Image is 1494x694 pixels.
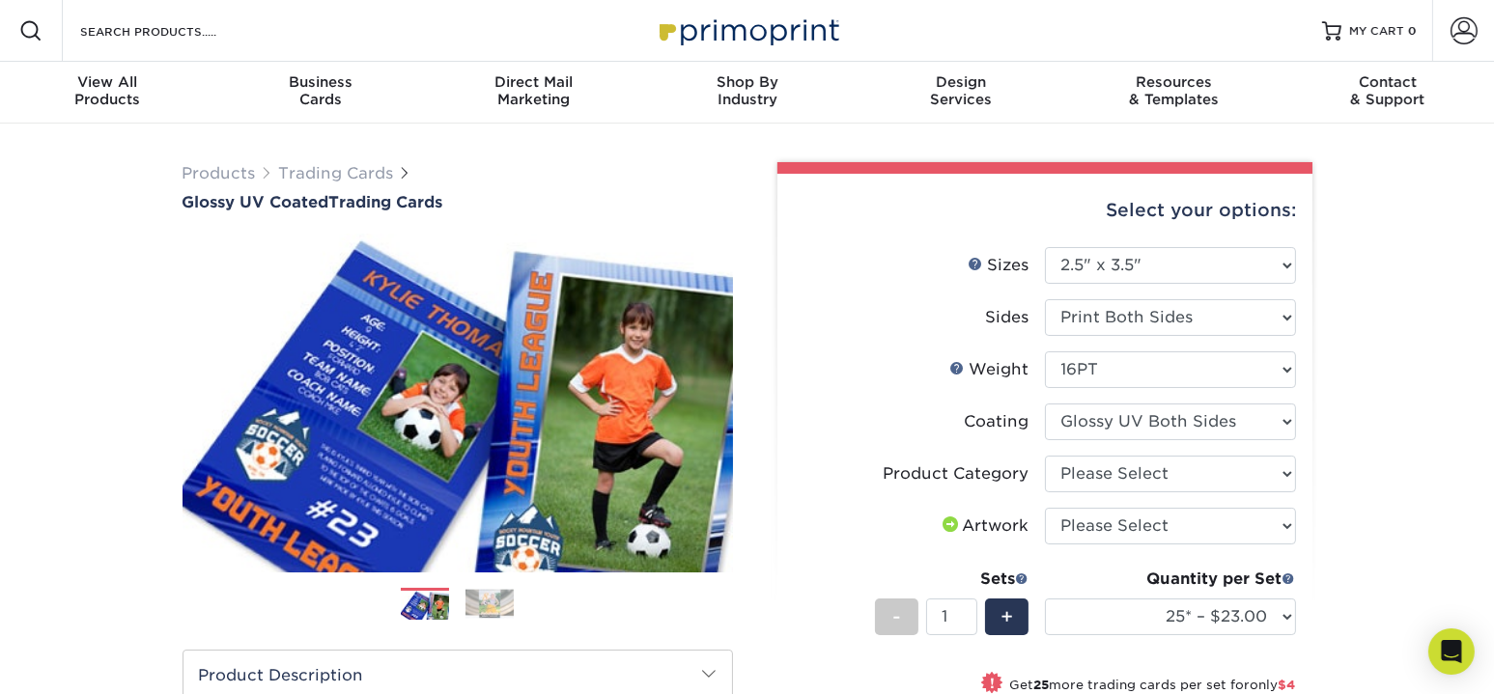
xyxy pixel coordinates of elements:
[793,174,1297,247] div: Select your options:
[1251,678,1296,692] span: only
[279,164,394,182] a: Trading Cards
[892,602,901,631] span: -
[1279,678,1296,692] span: $4
[854,62,1067,124] a: DesignServices
[640,62,854,124] a: Shop ByIndustry
[1034,678,1050,692] strong: 25
[427,73,640,91] span: Direct Mail
[183,193,329,211] span: Glossy UV Coated
[1349,23,1404,40] span: MY CART
[1281,73,1494,91] span: Contact
[950,358,1029,381] div: Weight
[1067,73,1281,91] span: Resources
[854,73,1067,91] span: Design
[986,306,1029,329] div: Sides
[1045,568,1296,591] div: Quantity per Set
[990,674,995,694] span: !
[183,213,733,594] img: Glossy UV Coated 01
[213,62,427,124] a: BusinessCards
[1067,62,1281,124] a: Resources& Templates
[1408,24,1417,38] span: 0
[78,19,267,42] input: SEARCH PRODUCTS.....
[884,462,1029,486] div: Product Category
[183,193,733,211] a: Glossy UV CoatedTrading Cards
[183,164,256,182] a: Products
[213,73,427,91] span: Business
[1281,73,1494,108] div: & Support
[640,73,854,91] span: Shop By
[1001,602,1013,631] span: +
[875,568,1029,591] div: Sets
[427,73,640,108] div: Marketing
[465,589,514,619] img: Trading Cards 02
[940,514,1029,538] div: Artwork
[651,10,844,51] img: Primoprint
[640,73,854,108] div: Industry
[183,193,733,211] h1: Trading Cards
[1067,73,1281,108] div: & Templates
[854,73,1067,108] div: Services
[427,62,640,124] a: Direct MailMarketing
[969,254,1029,277] div: Sizes
[401,589,449,623] img: Trading Cards 01
[213,73,427,108] div: Cards
[1281,62,1494,124] a: Contact& Support
[965,410,1029,433] div: Coating
[1428,628,1475,675] div: Open Intercom Messenger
